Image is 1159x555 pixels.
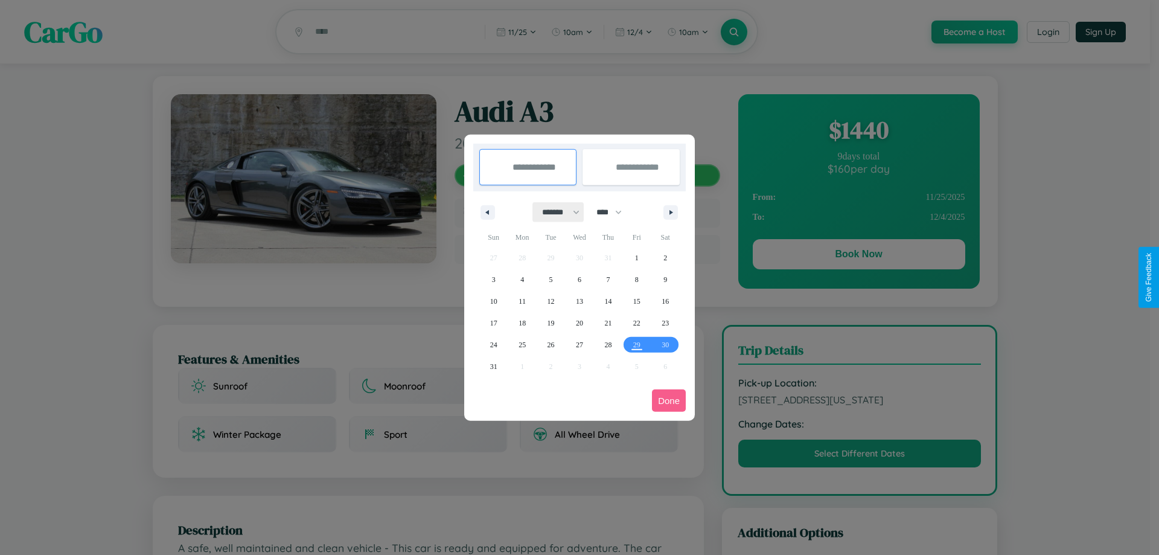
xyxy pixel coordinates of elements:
[604,290,611,312] span: 14
[479,356,508,377] button: 31
[662,312,669,334] span: 23
[548,334,555,356] span: 26
[576,290,583,312] span: 13
[565,290,593,312] button: 13
[490,312,497,334] span: 17
[651,247,680,269] button: 2
[622,228,651,247] span: Fri
[622,312,651,334] button: 22
[508,334,536,356] button: 25
[508,312,536,334] button: 18
[492,269,496,290] span: 3
[1145,253,1153,302] div: Give Feedback
[651,290,680,312] button: 16
[594,269,622,290] button: 7
[594,312,622,334] button: 21
[622,334,651,356] button: 29
[651,312,680,334] button: 23
[594,228,622,247] span: Thu
[508,290,536,312] button: 11
[537,290,565,312] button: 12
[479,312,508,334] button: 17
[578,269,581,290] span: 6
[633,312,640,334] span: 22
[635,269,639,290] span: 8
[479,228,508,247] span: Sun
[652,390,686,412] button: Done
[479,290,508,312] button: 10
[519,290,526,312] span: 11
[520,269,524,290] span: 4
[490,334,497,356] span: 24
[651,334,680,356] button: 30
[604,312,611,334] span: 21
[576,312,583,334] span: 20
[565,334,593,356] button: 27
[651,228,680,247] span: Sat
[519,334,526,356] span: 25
[537,334,565,356] button: 26
[479,269,508,290] button: 3
[548,290,555,312] span: 12
[663,269,667,290] span: 9
[663,247,667,269] span: 2
[662,290,669,312] span: 16
[490,356,497,377] span: 31
[604,334,611,356] span: 28
[633,334,640,356] span: 29
[622,247,651,269] button: 1
[576,334,583,356] span: 27
[594,290,622,312] button: 14
[565,269,593,290] button: 6
[537,269,565,290] button: 5
[537,312,565,334] button: 19
[606,269,610,290] span: 7
[537,228,565,247] span: Tue
[548,312,555,334] span: 19
[549,269,553,290] span: 5
[519,312,526,334] span: 18
[508,269,536,290] button: 4
[490,290,497,312] span: 10
[565,228,593,247] span: Wed
[622,290,651,312] button: 15
[594,334,622,356] button: 28
[662,334,669,356] span: 30
[508,228,536,247] span: Mon
[633,290,640,312] span: 15
[565,312,593,334] button: 20
[635,247,639,269] span: 1
[651,269,680,290] button: 9
[479,334,508,356] button: 24
[622,269,651,290] button: 8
